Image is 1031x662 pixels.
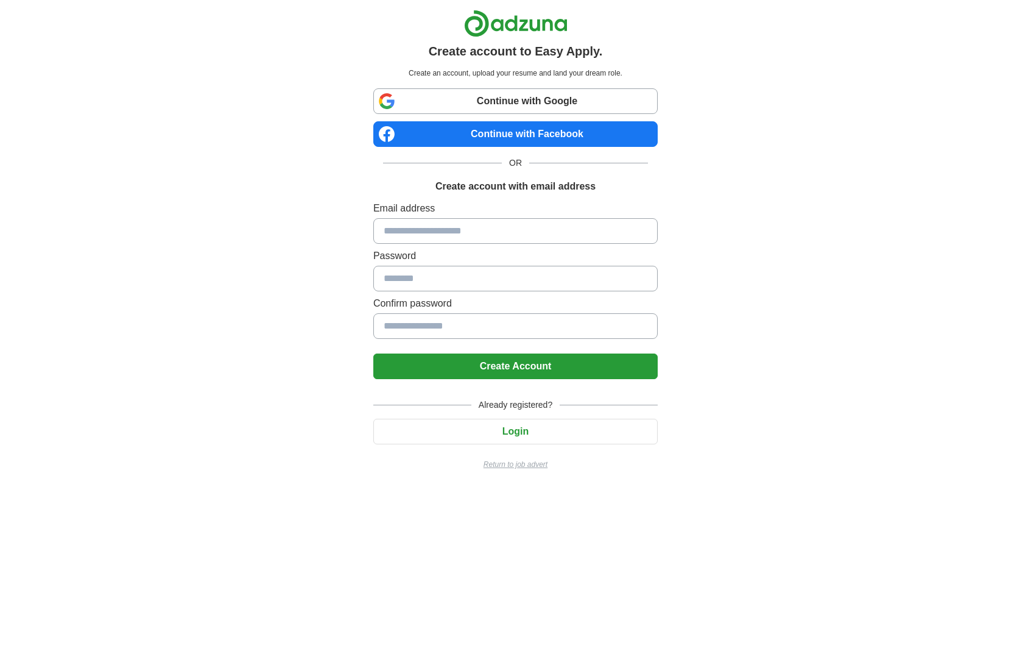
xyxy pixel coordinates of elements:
[373,201,658,216] label: Email address
[464,10,568,37] img: Adzuna logo
[373,88,658,114] a: Continue with Google
[471,399,560,411] span: Already registered?
[373,459,658,470] a: Return to job advert
[373,354,658,379] button: Create Account
[373,419,658,444] button: Login
[373,249,658,263] label: Password
[435,179,596,194] h1: Create account with email address
[373,426,658,436] a: Login
[373,121,658,147] a: Continue with Facebook
[429,42,603,60] h1: Create account to Easy Apply.
[502,157,529,169] span: OR
[373,296,658,311] label: Confirm password
[376,68,655,79] p: Create an account, upload your resume and land your dream role.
